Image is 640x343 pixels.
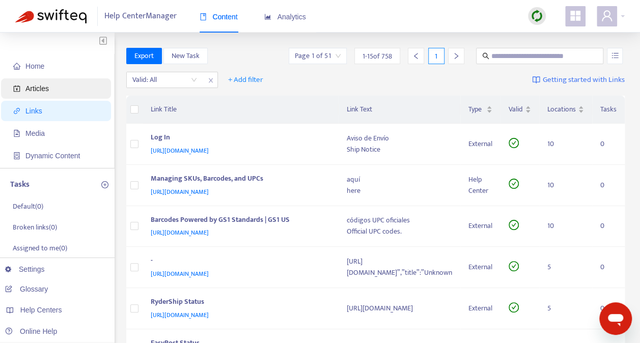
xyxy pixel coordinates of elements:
[264,13,306,21] span: Analytics
[25,107,42,115] span: Links
[13,63,20,70] span: home
[347,133,452,144] div: Aviso de Envío
[25,62,44,70] span: Home
[468,220,492,232] div: External
[347,303,452,314] div: [URL][DOMAIN_NAME]
[5,265,45,273] a: Settings
[151,255,327,268] div: -
[151,146,209,156] span: [URL][DOMAIN_NAME]
[509,179,519,189] span: check-circle
[601,10,613,22] span: user
[509,138,519,148] span: check-circle
[151,296,327,309] div: RyderShip Status
[509,220,519,230] span: check-circle
[13,152,20,159] span: container
[200,13,207,20] span: book
[5,285,48,293] a: Glossary
[547,104,576,115] span: Locations
[143,96,339,124] th: Link Title
[347,144,452,155] div: Ship Notice
[543,74,625,86] span: Getting started with Links
[500,96,539,124] th: Valid
[539,288,592,329] td: 5
[134,50,154,62] span: Export
[509,302,519,312] span: check-circle
[264,13,271,20] span: area-chart
[509,104,523,115] span: Valid
[204,74,217,87] span: close
[347,215,452,226] div: códigos UPC oficiales
[101,181,108,188] span: plus-circle
[13,243,67,253] p: Assigned to me ( 0 )
[126,48,162,64] button: Export
[592,124,625,165] td: 0
[13,201,43,212] p: Default ( 0 )
[482,52,489,60] span: search
[599,302,632,335] iframe: Button to launch messaging window
[151,173,327,186] div: Managing SKUs, Barcodes, and UPCs
[468,174,492,196] div: Help Center
[104,7,177,26] span: Help Center Manager
[592,165,625,206] td: 0
[532,76,540,84] img: image-link
[592,96,625,124] th: Tasks
[151,227,209,238] span: [URL][DOMAIN_NAME]
[607,48,623,64] button: unordered-list
[569,10,581,22] span: appstore
[539,247,592,288] td: 5
[20,306,62,314] span: Help Centers
[339,96,460,124] th: Link Text
[363,51,392,62] span: 1 - 15 of 758
[531,10,543,22] img: sync.dc5367851b00ba804db3.png
[412,52,420,60] span: left
[151,310,209,320] span: [URL][DOMAIN_NAME]
[347,226,452,237] div: Official UPC codes.
[468,303,492,314] div: External
[539,165,592,206] td: 10
[13,222,57,233] p: Broken links ( 0 )
[151,132,327,145] div: Log In
[539,206,592,247] td: 10
[172,50,200,62] span: New Task
[468,138,492,150] div: External
[428,48,444,64] div: 1
[539,96,592,124] th: Locations
[151,187,209,197] span: [URL][DOMAIN_NAME]
[15,9,87,23] img: Swifteq
[532,72,625,88] a: Getting started with Links
[25,129,45,137] span: Media
[509,261,519,271] span: check-circle
[25,152,80,160] span: Dynamic Content
[592,206,625,247] td: 0
[13,130,20,137] span: file-image
[5,327,57,335] a: Online Help
[151,214,327,227] div: Barcodes Powered by GS1 Standards | GS1 US
[200,13,238,21] span: Content
[228,74,263,86] span: + Add filter
[163,48,208,64] button: New Task
[453,52,460,60] span: right
[468,104,484,115] span: Type
[539,124,592,165] td: 10
[13,107,20,115] span: link
[592,288,625,329] td: 0
[25,84,49,93] span: Articles
[592,247,625,288] td: 0
[10,179,30,191] p: Tasks
[468,262,492,273] div: External
[611,52,619,59] span: unordered-list
[151,269,209,279] span: [URL][DOMAIN_NAME]
[347,185,452,196] div: here
[220,72,271,88] button: + Add filter
[460,96,500,124] th: Type
[13,85,20,92] span: account-book
[347,256,452,278] div: [URL][DOMAIN_NAME]”,”title”:”Unknown
[347,174,452,185] div: aquí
